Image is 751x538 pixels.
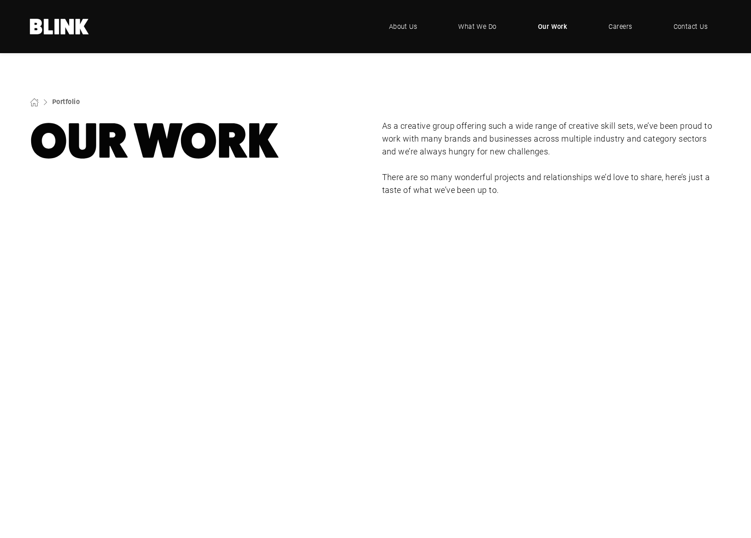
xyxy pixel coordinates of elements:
a: Careers [595,13,646,40]
span: About Us [389,22,417,32]
a: About Us [375,13,431,40]
a: What We Do [444,13,510,40]
span: Contact Us [674,22,708,32]
h1: Our Work [30,120,369,163]
span: Careers [608,22,632,32]
a: Contact Us [660,13,722,40]
a: Portfolio [52,97,80,106]
span: What We Do [458,22,497,32]
a: Home [30,19,89,34]
a: Our Work [524,13,581,40]
p: There are so many wonderful projects and relationships we’d love to share, here’s just a taste of... [382,171,722,197]
p: As a creative group offering such a wide range of creative skill sets, we’ve been proud to work w... [382,120,722,158]
span: Our Work [538,22,568,32]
